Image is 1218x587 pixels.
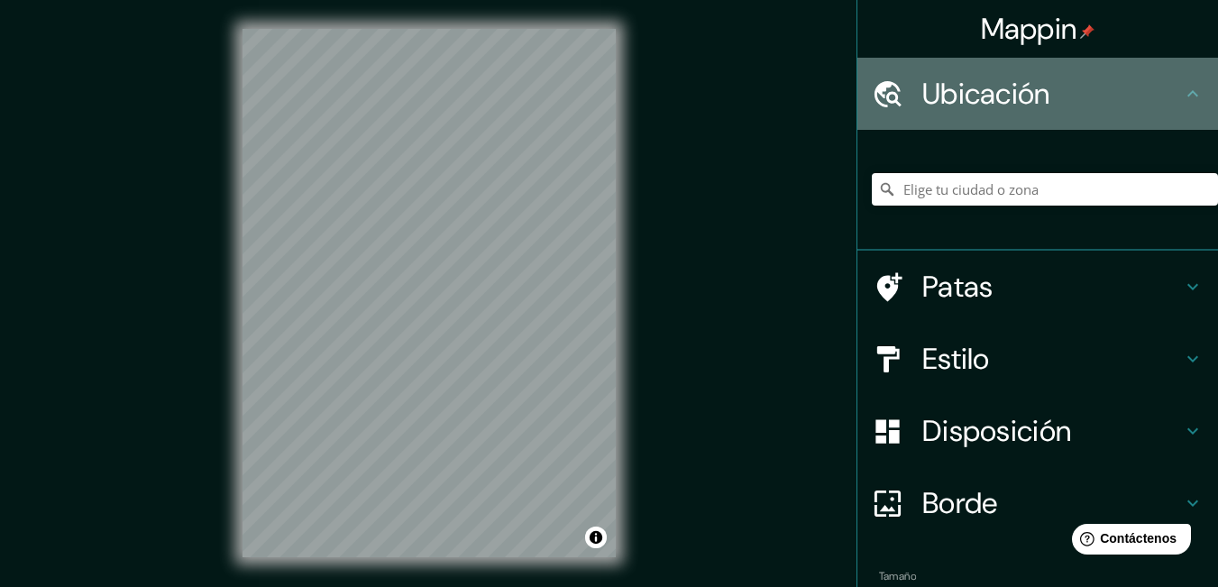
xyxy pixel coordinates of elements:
[857,323,1218,395] div: Estilo
[922,268,994,306] font: Patas
[585,527,607,548] button: Activar o desactivar atribución
[857,251,1218,323] div: Patas
[879,569,916,583] font: Tamaño
[922,412,1071,450] font: Disposición
[922,75,1050,113] font: Ubicación
[872,173,1218,206] input: Elige tu ciudad o zona
[857,395,1218,467] div: Disposición
[857,467,1218,539] div: Borde
[922,340,990,378] font: Estilo
[243,29,616,557] canvas: Mapa
[1080,24,1094,39] img: pin-icon.png
[857,58,1218,130] div: Ubicación
[1058,517,1198,567] iframe: Lanzador de widgets de ayuda
[981,10,1077,48] font: Mappin
[922,484,998,522] font: Borde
